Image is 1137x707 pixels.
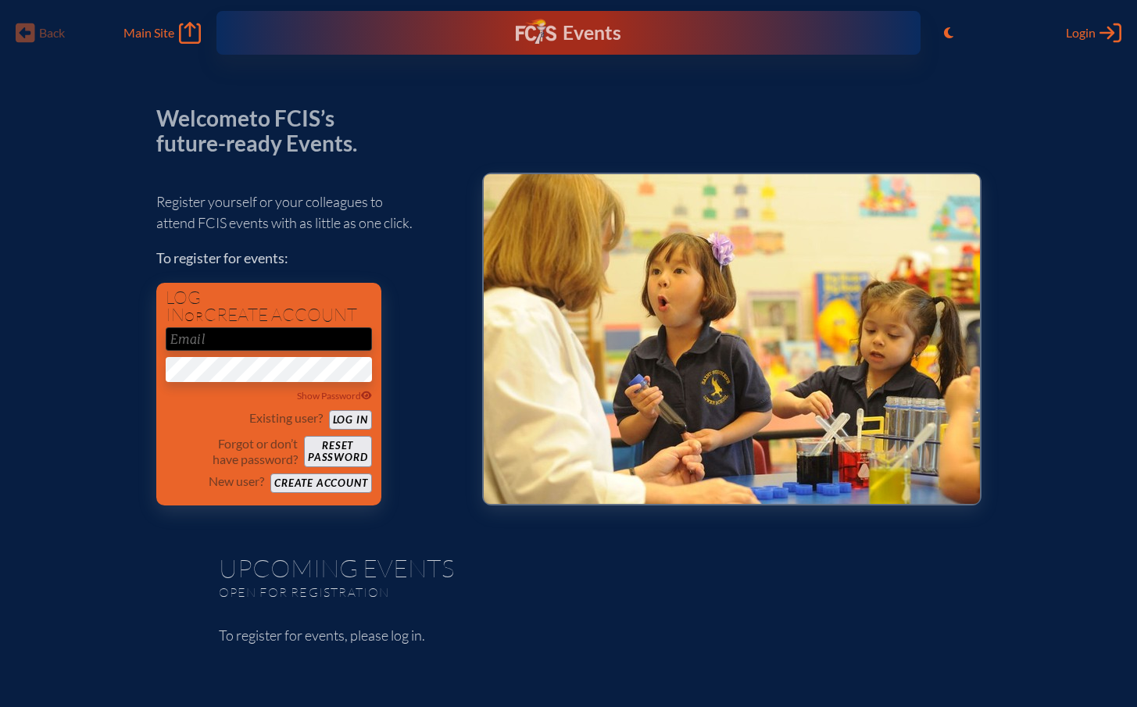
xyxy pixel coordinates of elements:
[166,436,299,467] p: Forgot or don’t have password?
[219,625,919,646] p: To register for events, please log in.
[156,191,457,234] p: Register yourself or your colleagues to attend FCIS events with as little as one click.
[219,584,631,600] p: Open for registration
[166,289,372,324] h1: Log in create account
[156,106,375,155] p: Welcome to FCIS’s future-ready Events.
[297,390,372,402] span: Show Password
[329,410,372,430] button: Log in
[166,327,372,351] input: Email
[123,25,174,41] span: Main Site
[209,473,264,489] p: New user?
[304,436,371,467] button: Resetpassword
[270,473,371,493] button: Create account
[249,410,323,426] p: Existing user?
[417,19,720,47] div: FCIS Events — Future ready
[1066,25,1096,41] span: Login
[123,22,200,44] a: Main Site
[184,309,204,324] span: or
[156,248,457,269] p: To register for events:
[484,174,980,504] img: Events
[219,555,919,580] h1: Upcoming Events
